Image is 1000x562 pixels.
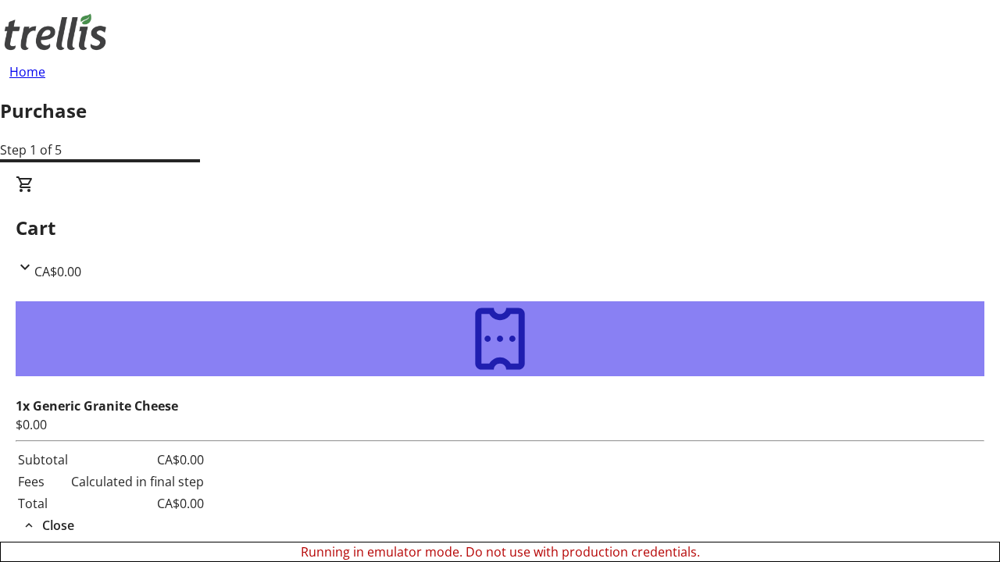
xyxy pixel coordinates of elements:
div: CartCA$0.00 [16,281,984,535]
td: CA$0.00 [70,493,205,514]
button: Close [16,516,80,535]
strong: 1x Generic Granite Cheese [16,397,178,414]
td: CA$0.00 [70,450,205,470]
span: CA$0.00 [34,263,81,280]
div: CartCA$0.00 [16,175,984,281]
td: Fees [17,471,69,492]
td: Subtotal [17,450,69,470]
td: Calculated in final step [70,471,205,492]
td: Total [17,493,69,514]
span: Close [42,516,74,535]
div: $0.00 [16,415,984,434]
h2: Cart [16,214,984,242]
